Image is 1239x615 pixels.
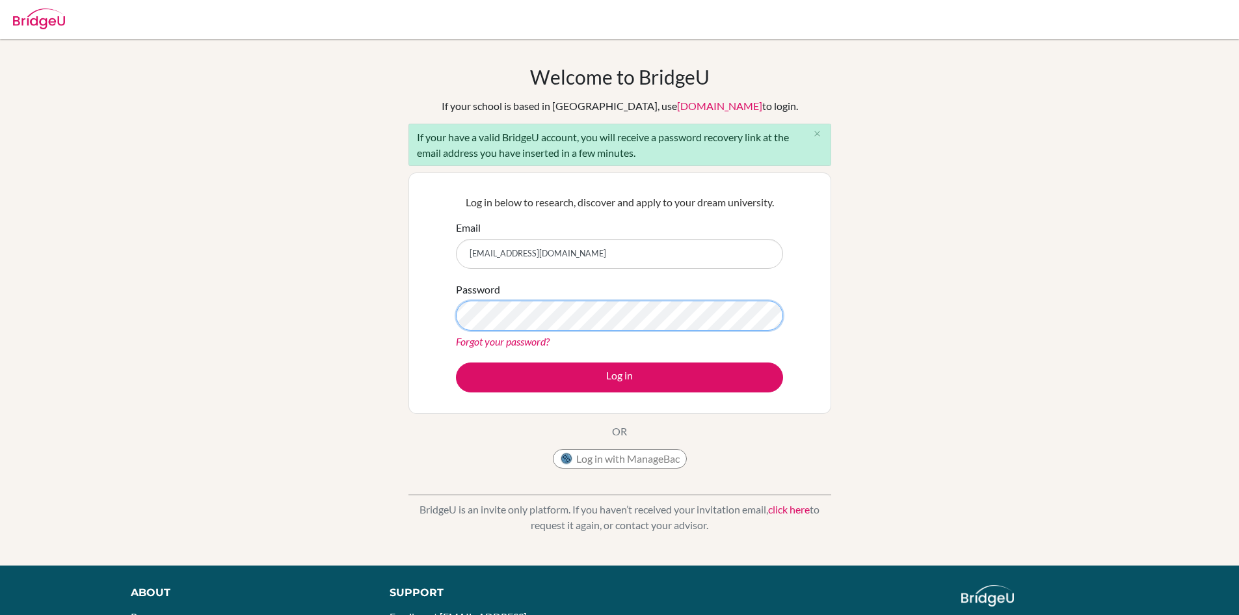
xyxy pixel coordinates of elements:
img: logo_white@2x-f4f0deed5e89b7ecb1c2cc34c3e3d731f90f0f143d5ea2071677605dd97b5244.png [961,585,1014,607]
button: Log in [456,362,783,392]
h1: Welcome to BridgeU [530,65,710,89]
a: click here [768,503,810,515]
div: If your school is based in [GEOGRAPHIC_DATA], use to login. [442,98,798,114]
label: Email [456,220,481,236]
p: BridgeU is an invite only platform. If you haven’t received your invitation email, to request it ... [408,502,831,533]
p: OR [612,424,627,439]
i: close [812,129,822,139]
p: Log in below to research, discover and apply to your dream university. [456,195,783,210]
label: Password [456,282,500,297]
div: If your have a valid BridgeU account, you will receive a password recovery link at the email addr... [408,124,831,166]
div: About [131,585,360,601]
div: Support [390,585,604,601]
a: Forgot your password? [456,335,550,348]
button: Close [805,124,831,144]
img: Bridge-U [13,8,65,29]
button: Log in with ManageBac [553,449,687,469]
a: [DOMAIN_NAME] [677,100,762,112]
